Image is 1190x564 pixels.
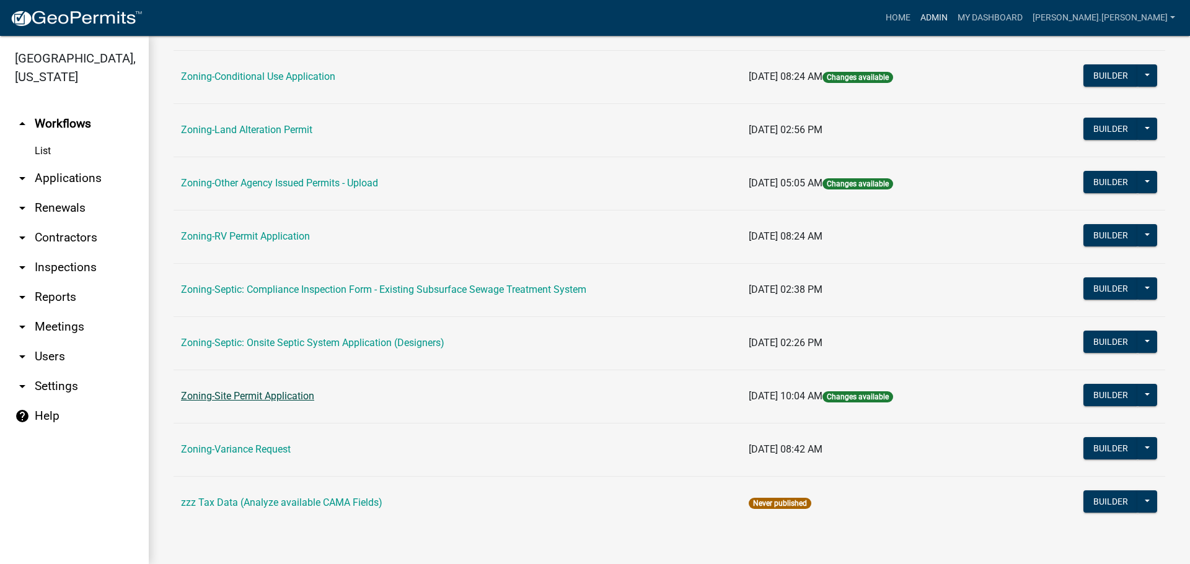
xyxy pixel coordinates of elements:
i: arrow_drop_down [15,379,30,394]
a: [PERSON_NAME].[PERSON_NAME] [1028,6,1180,30]
i: arrow_drop_down [15,230,30,245]
span: [DATE] 02:38 PM [749,284,822,295]
span: [DATE] 08:24 AM [749,71,822,82]
a: Zoning-Septic: Compliance Inspection Form - Existing Subsurface Sewage Treatment System [181,284,586,295]
span: [DATE] 02:26 PM [749,337,822,349]
button: Builder [1083,171,1138,193]
i: arrow_drop_down [15,290,30,305]
button: Builder [1083,64,1138,87]
button: Builder [1083,490,1138,513]
button: Builder [1083,331,1138,353]
a: Zoning-Other Agency Issued Permits - Upload [181,177,378,189]
a: zzz Tax Data (Analyze available CAMA Fields) [181,497,382,508]
a: Admin [915,6,953,30]
span: Changes available [822,391,893,402]
a: Zoning-Land Alteration Permit [181,124,312,136]
i: arrow_drop_down [15,171,30,186]
span: [DATE] 08:42 AM [749,443,822,455]
a: Home [881,6,915,30]
i: arrow_drop_up [15,116,30,131]
a: Zoning-Conditional Use Application [181,71,335,82]
i: arrow_drop_down [15,201,30,215]
button: Builder [1083,224,1138,246]
button: Builder [1083,437,1138,459]
button: Builder [1083,118,1138,140]
i: help [15,409,30,423]
span: Changes available [822,72,893,83]
span: [DATE] 10:04 AM [749,390,822,402]
a: Zoning-Septic: Onsite Septic System Application (Designers) [181,337,444,349]
span: Changes available [822,178,893,189]
a: Zoning-RV Permit Application [181,230,310,242]
button: Builder [1083,277,1138,300]
button: Builder [1083,384,1138,406]
span: [DATE] 08:24 AM [749,230,822,242]
a: My Dashboard [953,6,1028,30]
a: Zoning-Variance Request [181,443,291,455]
i: arrow_drop_down [15,260,30,275]
span: [DATE] 05:05 AM [749,177,822,189]
a: Zoning-Site Permit Application [181,390,314,402]
i: arrow_drop_down [15,349,30,364]
span: [DATE] 02:56 PM [749,124,822,136]
i: arrow_drop_down [15,319,30,334]
span: Never published [749,498,811,509]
